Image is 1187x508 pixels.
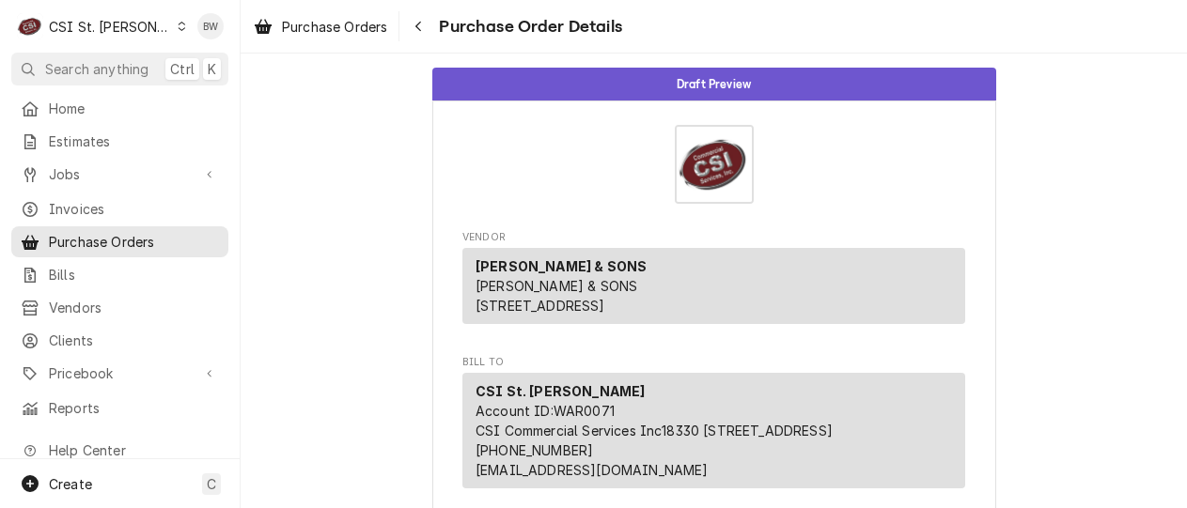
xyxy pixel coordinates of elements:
[11,93,228,124] a: Home
[462,230,965,332] div: Purchase Order Vendor
[462,230,965,245] span: Vendor
[675,125,754,204] img: Logo
[49,298,219,317] span: Vendors
[49,131,219,151] span: Estimates
[433,14,622,39] span: Purchase Order Details
[677,78,751,90] span: Draft Preview
[45,59,148,79] span: Search anything
[432,68,996,100] div: Status
[246,11,395,42] a: Purchase Orders
[17,13,43,39] div: CSI St. Louis's Avatar
[476,258,647,274] strong: [PERSON_NAME] & SONS
[197,13,224,39] div: BW
[49,164,191,184] span: Jobs
[476,423,833,439] span: CSI Commercial Services Inc18330 [STREET_ADDRESS]
[462,355,965,497] div: Purchase Order Bill To
[49,440,217,460] span: Help Center
[49,398,219,418] span: Reports
[49,265,219,285] span: Bills
[207,474,216,494] span: C
[11,358,228,389] a: Go to Pricebook
[11,292,228,323] a: Vendors
[11,259,228,290] a: Bills
[11,193,228,224] a: Invoices
[49,476,92,492] span: Create
[476,462,708,478] a: [EMAIL_ADDRESS][DOMAIN_NAME]
[11,53,228,85] button: Search anythingCtrlK
[49,331,219,350] span: Clients
[208,59,216,79] span: K
[17,13,43,39] div: C
[462,355,965,370] span: Bill To
[282,17,387,37] span: Purchase Orders
[49,232,219,252] span: Purchase Orders
[403,11,433,41] button: Navigate back
[49,99,219,118] span: Home
[11,435,228,466] a: Go to Help Center
[170,59,195,79] span: Ctrl
[476,278,637,314] span: [PERSON_NAME] & SONS [STREET_ADDRESS]
[11,226,228,257] a: Purchase Orders
[11,393,228,423] a: Reports
[462,373,965,488] div: Bill To
[462,248,965,324] div: Vendor
[11,325,228,356] a: Clients
[197,13,224,39] div: Brad Wicks's Avatar
[11,159,228,190] a: Go to Jobs
[476,442,593,458] a: [PHONE_NUMBER]
[462,248,965,331] div: Vendor
[476,403,615,419] span: Account ID: WAR0071
[476,383,645,399] strong: CSI St. [PERSON_NAME]
[11,126,228,157] a: Estimates
[49,17,171,37] div: CSI St. [PERSON_NAME]
[462,373,965,496] div: Bill To
[49,363,191,383] span: Pricebook
[49,199,219,219] span: Invoices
